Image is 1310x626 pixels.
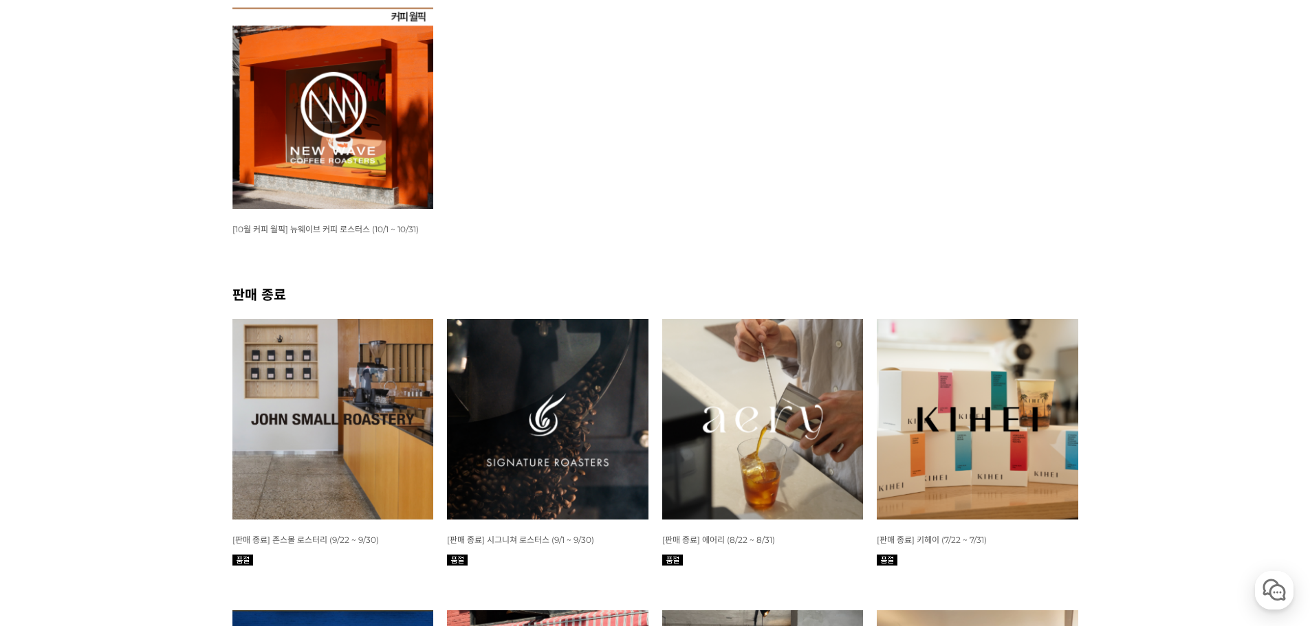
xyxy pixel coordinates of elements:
a: [판매 종료] 에어리 (8/22 ~ 8/31) [662,534,775,545]
img: 7월 커피 스몰 월픽 키헤이 [877,319,1078,520]
h2: 판매 종료 [232,284,1078,304]
img: 품절 [662,555,683,566]
a: 대화 [91,436,177,470]
img: [판매 종료] 존스몰 로스터리 (9/22 ~ 9/30) [232,319,434,520]
a: [판매 종료] 키헤이 (7/22 ~ 7/31) [877,534,987,545]
span: 대화 [126,457,142,468]
a: 설정 [177,436,264,470]
a: 홈 [4,436,91,470]
img: [10월 커피 월픽] 뉴웨이브 커피 로스터스 (10/1 ~ 10/31) [232,8,434,209]
img: 품절 [232,555,253,566]
span: [판매 종료] 에어리 (8/22 ~ 8/31) [662,535,775,545]
a: [10월 커피 월픽] 뉴웨이브 커피 로스터스 (10/1 ~ 10/31) [232,223,419,234]
span: 설정 [212,456,229,467]
span: [판매 종료] 키헤이 (7/22 ~ 7/31) [877,535,987,545]
span: [10월 커피 월픽] 뉴웨이브 커피 로스터스 (10/1 ~ 10/31) [232,224,419,234]
span: [판매 종료] 존스몰 로스터리 (9/22 ~ 9/30) [232,535,379,545]
img: 품절 [877,555,897,566]
img: 품절 [447,555,468,566]
a: [판매 종료] 시그니쳐 로스터스 (9/1 ~ 9/30) [447,534,594,545]
img: 8월 커피 스몰 월픽 에어리 [662,319,864,520]
span: 홈 [43,456,52,467]
span: [판매 종료] 시그니쳐 로스터스 (9/1 ~ 9/30) [447,535,594,545]
img: [판매 종료] 시그니쳐 로스터스 (9/1 ~ 9/30) [447,319,648,520]
a: [판매 종료] 존스몰 로스터리 (9/22 ~ 9/30) [232,534,379,545]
